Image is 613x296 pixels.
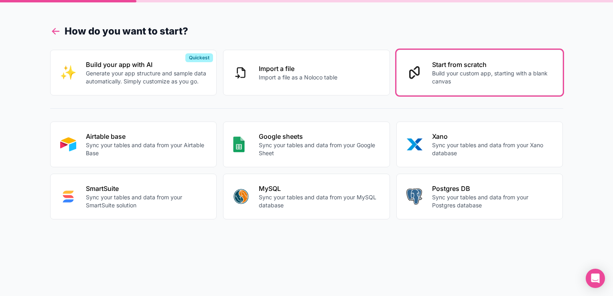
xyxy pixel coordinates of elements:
p: Sync your tables and data from your SmartSuite solution [86,193,207,209]
p: Build your app with AI [86,60,207,69]
button: GOOGLE_SHEETSGoogle sheetsSync your tables and data from your Google Sheet [223,122,390,167]
img: INTERNAL_WITH_AI [60,65,76,81]
img: GOOGLE_SHEETS [233,136,245,152]
p: Build your custom app, starting with a blank canvas [432,69,553,85]
p: Sync your tables and data from your Xano database [432,141,553,157]
p: Xano [432,132,553,141]
h1: How do you want to start? [50,24,563,39]
button: INTERNAL_WITH_AIBuild your app with AIGenerate your app structure and sample data automatically. ... [50,50,217,95]
p: Import a file as a Noloco table [259,73,337,81]
button: AIRTABLEAirtable baseSync your tables and data from your Airtable Base [50,122,217,167]
p: Sync your tables and data from your MySQL database [259,193,380,209]
button: MYSQLMySQLSync your tables and data from your MySQL database [223,174,390,219]
p: SmartSuite [86,184,207,193]
div: Open Intercom Messenger [586,269,605,288]
img: XANO [406,136,422,152]
p: Sync your tables and data from your Google Sheet [259,141,380,157]
p: Postgres DB [432,184,553,193]
button: Import a fileImport a file as a Noloco table [223,50,390,95]
img: SMART_SUITE [60,189,76,205]
img: MYSQL [233,189,249,205]
p: Import a file [259,64,337,73]
button: Start from scratchBuild your custom app, starting with a blank canvas [396,50,563,95]
p: Sync your tables and data from your Postgres database [432,193,553,209]
img: POSTGRES [406,189,422,205]
button: XANOXanoSync your tables and data from your Xano database [396,122,563,167]
p: Airtable base [86,132,207,141]
p: Start from scratch [432,60,553,69]
button: POSTGRESPostgres DBSync your tables and data from your Postgres database [396,174,563,219]
div: Quickest [185,53,213,62]
button: SMART_SUITESmartSuiteSync your tables and data from your SmartSuite solution [50,174,217,219]
p: Sync your tables and data from your Airtable Base [86,141,207,157]
img: AIRTABLE [60,136,76,152]
p: MySQL [259,184,380,193]
p: Generate your app structure and sample data automatically. Simply customize as you go. [86,69,207,85]
p: Google sheets [259,132,380,141]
